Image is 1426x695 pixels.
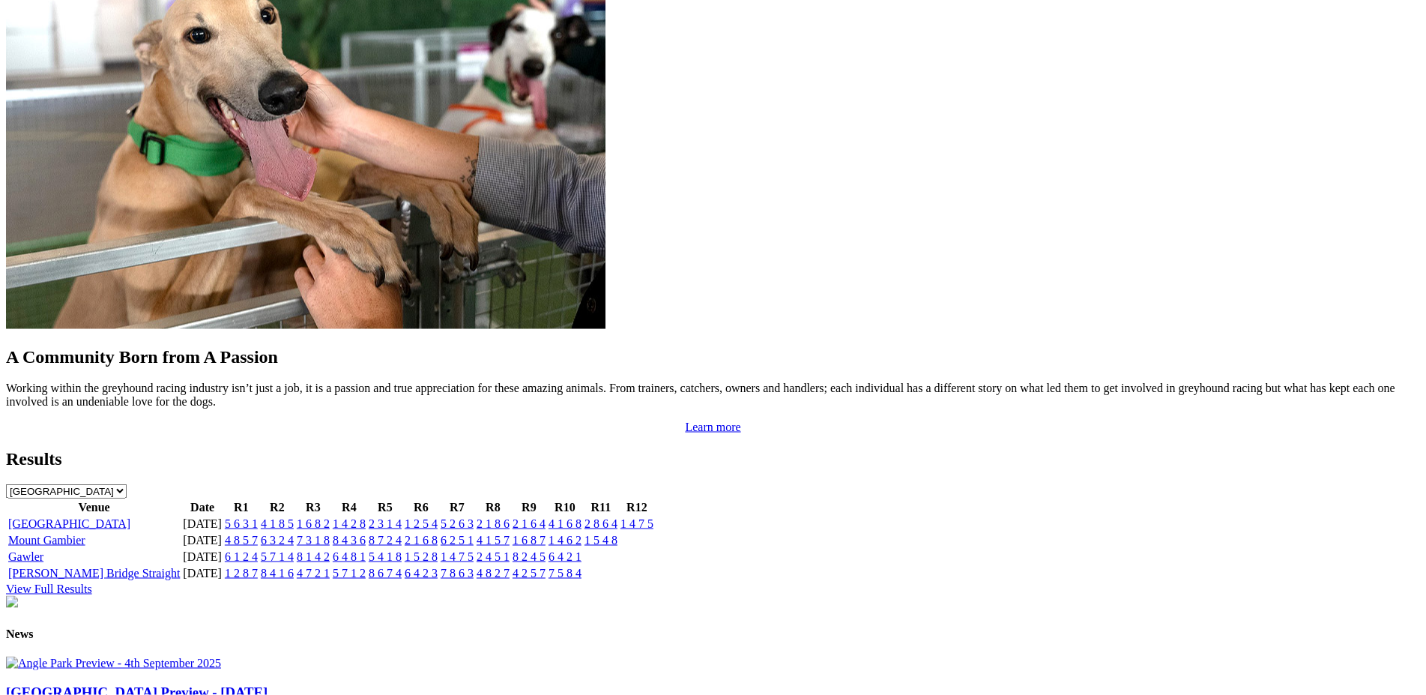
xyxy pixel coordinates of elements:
td: [DATE] [182,550,223,565]
a: 8 4 3 6 [333,534,366,547]
a: 1 4 2 8 [333,517,366,530]
th: R1 [224,500,259,515]
th: R9 [512,500,546,515]
a: 7 3 1 8 [297,534,330,547]
a: 4 1 5 7 [477,534,510,547]
a: [GEOGRAPHIC_DATA] [8,517,130,530]
a: 2 1 8 6 [477,517,510,530]
th: R12 [620,500,654,515]
a: 2 1 6 8 [405,534,438,547]
a: View Full Results [6,583,92,595]
a: 1 6 8 2 [297,517,330,530]
a: 2 1 6 4 [513,517,546,530]
a: 4 2 5 7 [513,567,546,580]
a: 1 4 7 5 [441,550,474,563]
th: Venue [7,500,181,515]
a: 1 4 7 5 [620,517,653,530]
h4: News [6,628,1420,641]
a: 1 4 6 2 [549,534,581,547]
a: 6 1 2 4 [225,550,258,563]
a: 6 4 2 3 [405,567,438,580]
a: 6 2 5 1 [441,534,474,547]
a: 1 2 8 7 [225,567,258,580]
a: [PERSON_NAME] Bridge Straight [8,567,180,580]
th: R4 [332,500,366,515]
a: 8 4 1 6 [261,567,294,580]
a: 5 7 1 4 [261,550,294,563]
h2: Results [6,449,1420,469]
a: 5 2 6 3 [441,517,474,530]
a: 1 6 8 7 [513,534,546,547]
th: R2 [260,500,294,515]
td: [DATE] [182,517,223,532]
a: 2 3 1 4 [369,517,402,530]
a: 2 8 6 4 [584,517,617,530]
a: 8 6 7 4 [369,567,402,580]
a: 4 1 6 8 [549,517,581,530]
a: 8 7 2 4 [369,534,402,547]
img: Angle Park Preview - 4th September 2025 [6,657,221,670]
a: 4 8 5 7 [225,534,258,547]
th: R10 [548,500,582,515]
a: 5 6 3 1 [225,517,258,530]
a: 1 2 5 4 [405,517,438,530]
a: 4 1 8 5 [261,517,294,530]
th: R7 [440,500,474,515]
th: R8 [476,500,510,515]
th: Date [182,500,223,515]
a: 1 5 2 8 [405,550,438,563]
td: [DATE] [182,566,223,581]
th: R6 [404,500,438,515]
p: Working within the greyhound racing industry isn’t just a job, it is a passion and true appreciat... [6,382,1420,409]
a: 7 5 8 4 [549,567,581,580]
a: 7 8 6 3 [441,567,474,580]
a: 6 4 8 1 [333,550,366,563]
a: Mount Gambier [8,534,85,547]
th: R11 [584,500,618,515]
th: R3 [296,500,330,515]
a: 4 7 2 1 [297,567,330,580]
td: [DATE] [182,533,223,548]
img: chasers_homepage.jpg [6,596,18,608]
h2: A Community Born from A Passion [6,347,1420,367]
a: Gawler [8,550,43,563]
a: Learn more [685,421,740,433]
a: 2 4 5 1 [477,550,510,563]
a: 6 4 2 1 [549,550,581,563]
a: 8 2 4 5 [513,550,546,563]
a: 4 8 2 7 [477,567,510,580]
a: 5 4 1 8 [369,550,402,563]
th: R5 [368,500,402,515]
a: 1 5 4 8 [584,534,617,547]
a: 5 7 1 2 [333,567,366,580]
a: 6 3 2 4 [261,534,294,547]
a: 8 1 4 2 [297,550,330,563]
